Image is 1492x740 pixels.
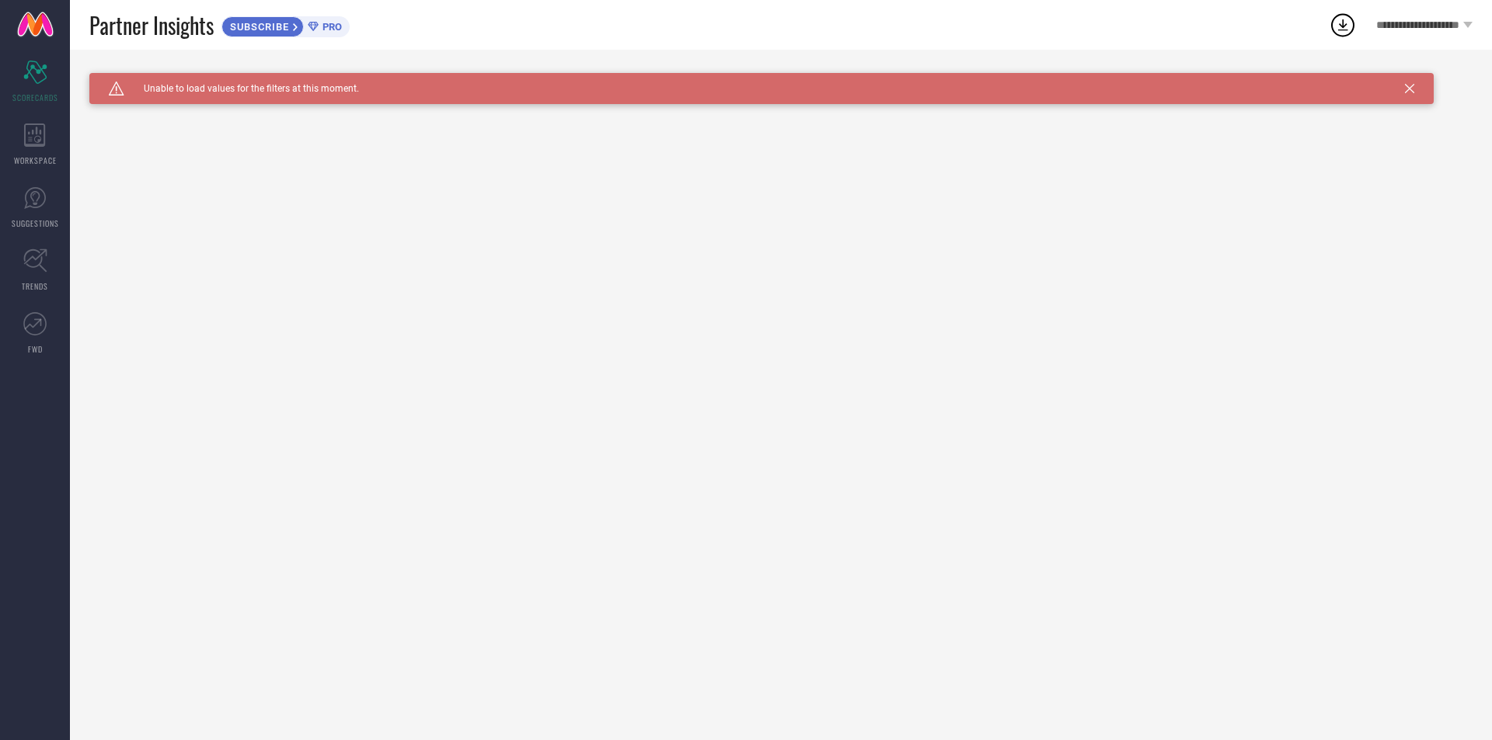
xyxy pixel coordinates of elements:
[222,21,293,33] span: SUBSCRIBE
[319,21,342,33] span: PRO
[12,217,59,229] span: SUGGESTIONS
[89,9,214,41] span: Partner Insights
[12,92,58,103] span: SCORECARDS
[124,83,359,94] span: Unable to load values for the filters at this moment.
[1329,11,1357,39] div: Open download list
[28,343,43,355] span: FWD
[14,155,57,166] span: WORKSPACE
[89,73,1473,85] div: Unable to load filters at this moment. Please try later.
[221,12,350,37] a: SUBSCRIBEPRO
[22,280,48,292] span: TRENDS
